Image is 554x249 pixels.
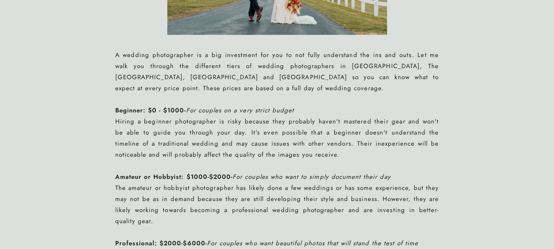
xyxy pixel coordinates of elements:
i: For couples on a very strict budget [186,106,294,115]
b: Beginner: $0 - $1000- [115,106,186,115]
i: For couples who want beautiful photos that will stand the test of time [207,239,419,248]
i: For couples who want to simply document their day [233,172,390,181]
b: Professional: $2000-$6000- [115,239,207,248]
b: Amateur or Hobbyist: $1000-$2000- [115,172,233,181]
